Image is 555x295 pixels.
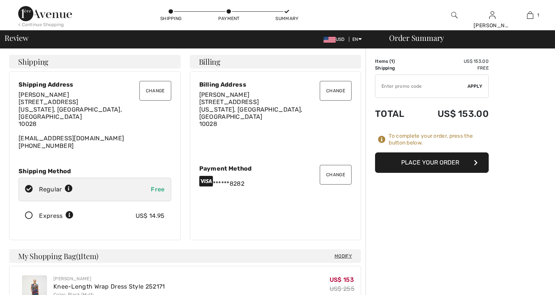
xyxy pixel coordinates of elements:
[489,11,496,20] img: My Info
[9,249,361,263] h4: My Shopping Bag
[19,91,69,98] span: [PERSON_NAME]
[19,98,122,127] span: [STREET_ADDRESS] [US_STATE], [GEOGRAPHIC_DATA], [GEOGRAPHIC_DATA] 10028
[199,58,220,65] span: Billing
[330,285,355,292] s: US$ 255
[489,11,496,19] a: Sign In
[78,250,81,260] span: 1
[324,37,348,42] span: USD
[375,75,467,98] input: Promo code
[5,34,28,42] span: Review
[76,251,98,261] span: ( Item)
[18,21,64,28] div: < Continue Shopping
[380,34,550,42] div: Order Summary
[39,185,73,194] div: Regular
[375,58,416,65] td: Items ( )
[537,12,539,19] span: 1
[159,15,182,22] div: Shipping
[199,98,303,127] span: [STREET_ADDRESS] [US_STATE], [GEOGRAPHIC_DATA], [GEOGRAPHIC_DATA] 10028
[389,133,489,146] div: To complete your order, press the button below.
[53,275,165,282] div: [PERSON_NAME]
[352,37,362,42] span: EN
[416,65,489,71] td: Free
[19,91,171,149] div: [EMAIL_ADDRESS][DOMAIN_NAME] [PHONE_NUMBER]
[416,101,489,127] td: US$ 153.00
[320,81,352,101] button: Change
[39,211,73,220] div: Express
[151,186,164,193] span: Free
[335,252,352,260] span: Modify
[18,58,48,65] span: Shipping
[18,6,72,21] img: 1ère Avenue
[199,81,352,88] div: Billing Address
[19,81,171,88] div: Shipping Address
[511,11,549,20] a: 1
[375,101,416,127] td: Total
[217,15,240,22] div: Payment
[416,58,489,65] td: US$ 153.00
[199,165,352,172] div: Payment Method
[136,211,165,220] div: US$ 14.95
[19,168,171,175] div: Shipping Method
[467,83,483,90] span: Apply
[375,65,416,71] td: Shipping
[199,91,250,98] span: [PERSON_NAME]
[139,81,171,101] button: Change
[53,283,165,290] a: Knee-Length Wrap Dress Style 252171
[324,37,336,43] img: US Dollar
[474,22,511,29] div: [PERSON_NAME]
[391,59,393,64] span: 1
[527,11,533,20] img: My Bag
[451,11,458,20] img: search the website
[330,276,354,283] span: US$ 153
[275,15,298,22] div: Summary
[320,165,352,185] button: Change
[375,152,489,173] button: Place Your Order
